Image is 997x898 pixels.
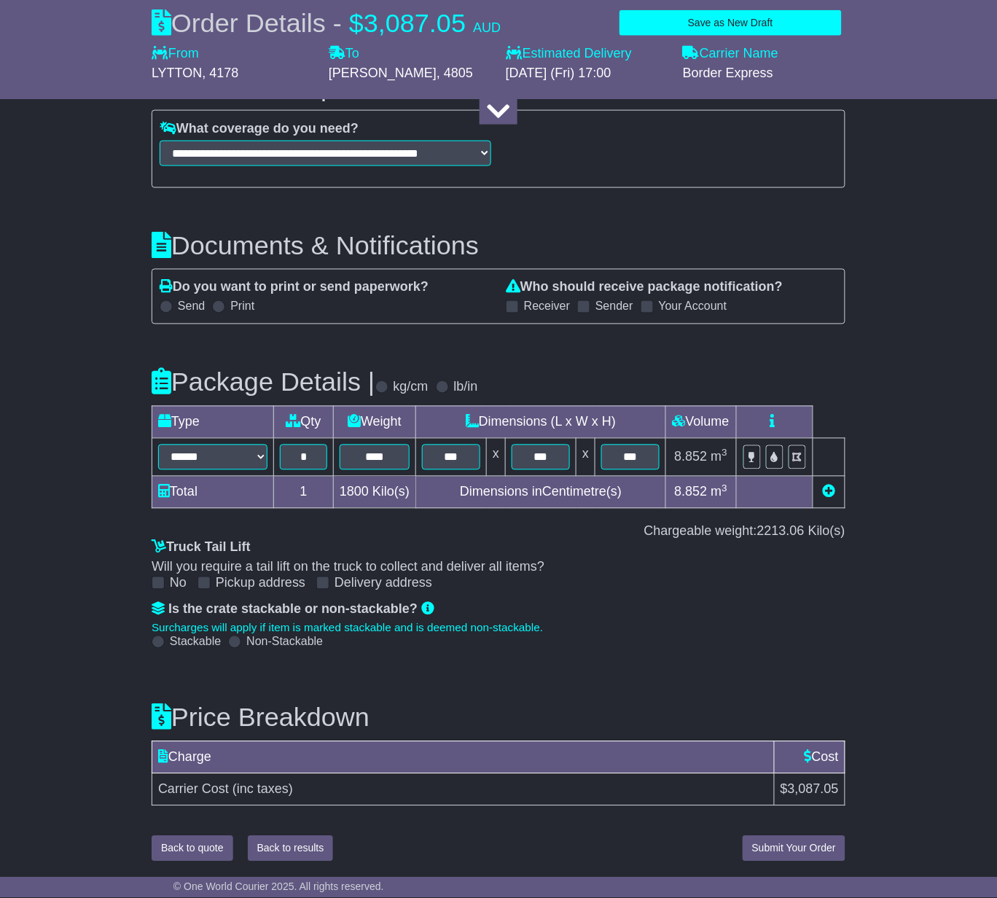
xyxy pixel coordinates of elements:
[487,438,506,476] td: x
[394,380,429,396] label: kg/cm
[506,280,783,296] label: Who should receive package notification?
[675,450,708,464] span: 8.852
[274,477,334,509] td: 1
[711,485,728,499] span: m
[230,300,254,313] label: Print
[173,881,384,893] span: © One World Courier 2025. All rights reserved.
[152,540,251,556] label: Truck Tail Lift
[506,46,668,62] label: Estimated Delivery
[152,703,845,733] h3: Price Breakdown
[152,622,845,635] div: Surcharges will apply if item is marked stackable and is deemed non-stackable.
[152,477,274,509] td: Total
[329,46,359,62] label: To
[202,66,238,80] span: , 4178
[524,300,570,313] label: Receiver
[170,576,187,592] label: No
[160,280,429,296] label: Do you want to print or send paperwork?
[152,406,274,438] td: Type
[752,843,836,854] span: Submit Your Order
[216,576,305,592] label: Pickup address
[781,782,839,797] span: $3,087.05
[349,8,364,38] span: $
[152,524,845,540] div: Chargeable weight: Kilo(s)
[506,66,668,82] div: [DATE] (Fri) 17:00
[335,576,432,592] label: Delivery address
[576,438,595,476] td: x
[246,635,323,649] label: Non-Stackable
[711,450,728,464] span: m
[152,368,375,397] h3: Package Details |
[683,66,845,82] div: Border Express
[248,836,334,862] button: Back to results
[437,66,473,80] span: , 4805
[473,20,501,35] span: AUD
[152,741,775,773] td: Charge
[416,406,666,438] td: Dimensions (L x W x H)
[158,782,229,797] span: Carrier Cost
[416,477,666,509] td: Dimensions in Centimetre(s)
[152,7,501,39] div: Order Details -
[232,782,293,797] span: (inc taxes)
[334,477,416,509] td: Kilo(s)
[178,300,205,313] label: Send
[822,485,835,499] a: Add new item
[334,406,416,438] td: Weight
[675,485,708,499] span: 8.852
[160,121,359,137] label: What coverage do you need?
[722,483,728,494] sup: 3
[659,300,727,313] label: Your Account
[152,46,199,62] label: From
[274,406,334,438] td: Qty
[619,10,842,36] button: Save as New Draft
[364,8,466,38] span: 3,087.05
[152,560,845,576] div: Will you require a tail lift on the truck to collect and deliver all items?
[595,300,633,313] label: Sender
[722,448,728,458] sup: 3
[757,524,805,539] span: 2213.06
[329,66,437,80] span: [PERSON_NAME]
[152,836,233,862] button: Back to quote
[168,602,418,617] span: Is the crate stackable or non-stackable?
[454,380,478,396] label: lb/in
[152,232,845,261] h3: Documents & Notifications
[340,485,369,499] span: 1800
[774,741,845,773] td: Cost
[743,836,845,862] button: Submit Your Order
[683,46,778,62] label: Carrier Name
[170,635,221,649] label: Stackable
[152,66,202,80] span: LYTTON
[666,406,737,438] td: Volume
